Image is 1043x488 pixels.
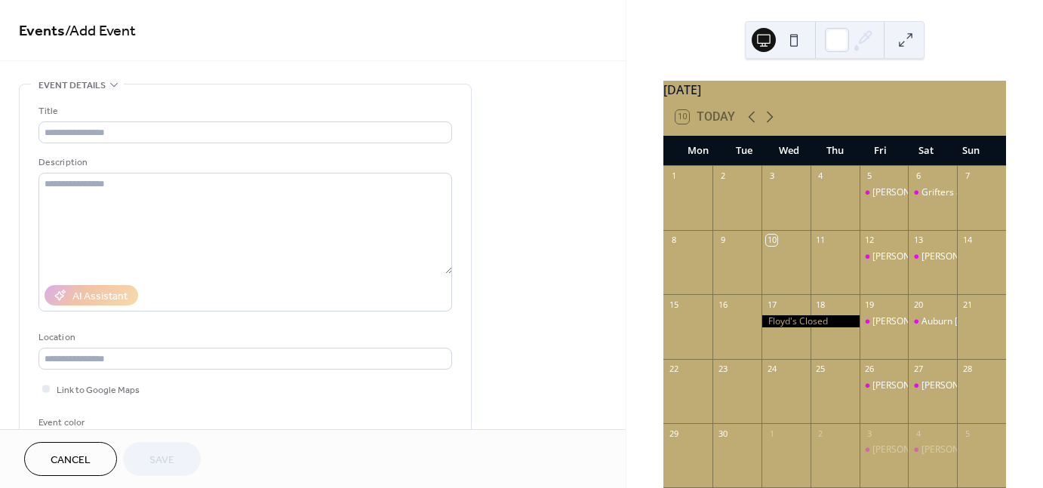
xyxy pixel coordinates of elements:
span: Cancel [51,453,91,468]
div: [PERSON_NAME] Live [872,186,962,199]
div: 16 [717,299,728,310]
div: 18 [815,299,826,310]
div: 21 [961,299,973,310]
div: 3 [864,428,875,439]
div: 20 [912,299,924,310]
button: Cancel [24,442,117,476]
div: 1 [668,170,679,182]
div: 28 [961,364,973,375]
div: Wed [767,136,812,166]
div: 23 [717,364,728,375]
div: 25 [815,364,826,375]
div: 24 [766,364,777,375]
div: Event color [38,415,152,431]
div: Jerry Almaraz Live [860,186,909,199]
div: [PERSON_NAME] Live [921,250,1011,263]
div: Mon [675,136,721,166]
span: Event details [38,78,106,94]
div: Sun [949,136,994,166]
div: Description [38,155,449,170]
div: 2 [815,428,826,439]
div: 5 [864,170,875,182]
div: [PERSON_NAME] Live [872,315,962,328]
div: Tue [721,136,766,166]
div: Ella Reid Live [860,315,909,328]
div: Tui Osborne Live [908,379,957,392]
span: Link to Google Maps [57,382,140,398]
div: 3 [766,170,777,182]
div: 22 [668,364,679,375]
div: Auburn McCormick Live [908,315,957,328]
div: [PERSON_NAME] Live [872,379,962,392]
a: Events [19,17,65,46]
div: Taylor Graves Live [860,443,909,456]
div: 12 [864,235,875,246]
div: 8 [668,235,679,246]
div: Title [38,103,449,119]
div: Sat [903,136,948,166]
div: 6 [912,170,924,182]
div: 11 [815,235,826,246]
div: 29 [668,428,679,439]
div: 10 [766,235,777,246]
div: 1 [766,428,777,439]
div: Location [38,330,449,345]
div: Grifters & Shills Live [908,186,957,199]
div: 30 [717,428,728,439]
div: [PERSON_NAME] Live [872,443,962,456]
div: 5 [961,428,973,439]
div: 26 [864,364,875,375]
div: 14 [961,235,973,246]
div: 2 [717,170,728,182]
div: 4 [815,170,826,182]
div: Amanda Adams Live [860,379,909,392]
div: 4 [912,428,924,439]
div: 19 [864,299,875,310]
div: 13 [912,235,924,246]
div: [PERSON_NAME] Live [921,379,1011,392]
div: Karissa Presley Live [860,250,909,263]
div: Curt & Hannah Live [908,443,957,456]
div: Bob Bardwell Live [908,250,957,263]
span: / Add Event [65,17,136,46]
div: 7 [961,170,973,182]
div: [PERSON_NAME] Live [872,250,962,263]
div: Fri [857,136,903,166]
div: Grifters & Shills Live [921,186,1006,199]
div: 17 [766,299,777,310]
div: Thu [812,136,857,166]
div: 27 [912,364,924,375]
div: [DATE] [663,81,1006,99]
div: 9 [717,235,728,246]
div: 15 [668,299,679,310]
div: Floyd's Closed [761,315,860,328]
